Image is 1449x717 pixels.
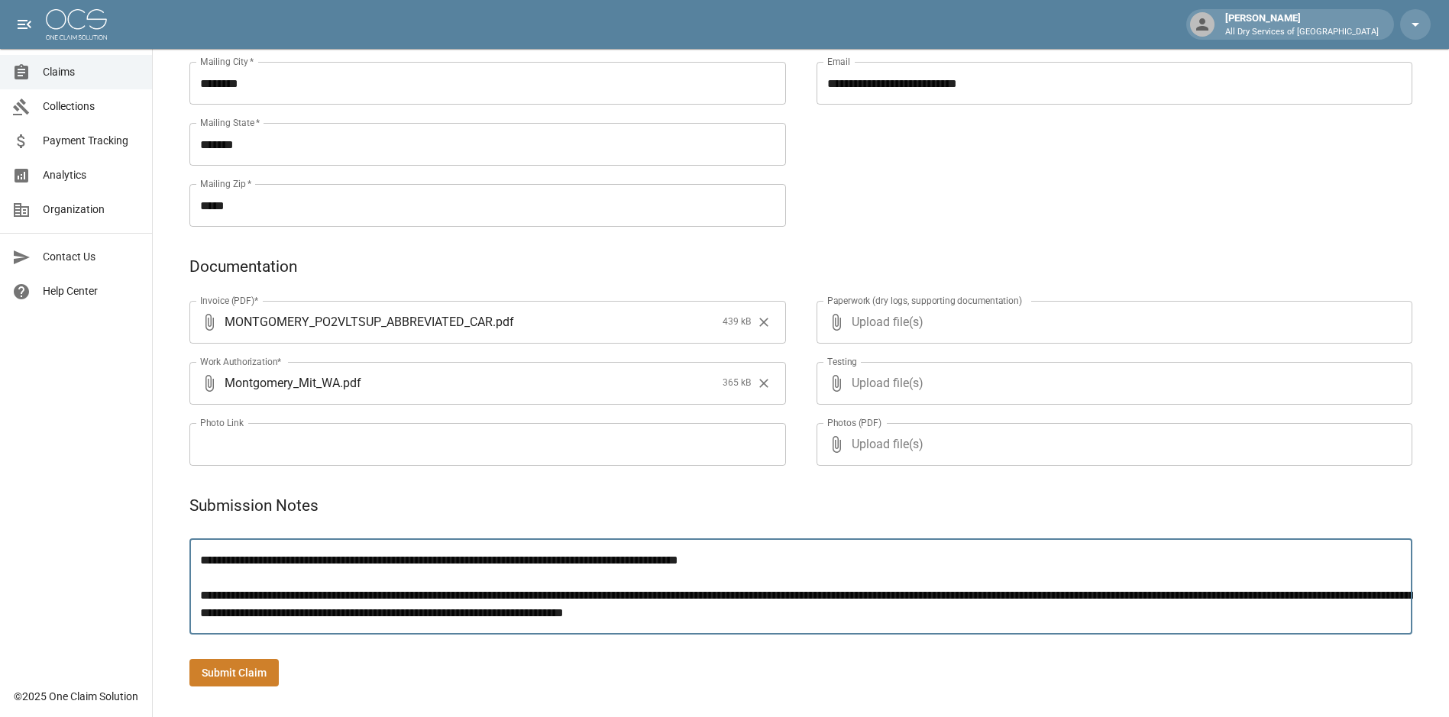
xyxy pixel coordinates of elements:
span: 365 kB [723,376,751,391]
div: [PERSON_NAME] [1219,11,1385,38]
label: Email [827,55,850,68]
div: © 2025 One Claim Solution [14,689,138,704]
label: Mailing Zip [200,177,252,190]
span: Claims [43,64,140,80]
label: Photo Link [200,416,244,429]
span: Upload file(s) [852,362,1372,405]
img: ocs-logo-white-transparent.png [46,9,107,40]
span: . pdf [493,313,514,331]
label: Paperwork (dry logs, supporting documentation) [827,294,1022,307]
span: Upload file(s) [852,423,1372,466]
span: Help Center [43,283,140,299]
span: 439 kB [723,315,751,330]
button: Clear [752,372,775,395]
button: open drawer [9,9,40,40]
label: Testing [827,355,857,368]
span: Upload file(s) [852,301,1372,344]
span: MONTGOMERY_PO2VLTSUP_ABBREVIATED_CAR [225,313,493,331]
span: Analytics [43,167,140,183]
span: Contact Us [43,249,140,265]
span: Montgomery_Mit_WA [225,374,340,392]
button: Submit Claim [189,659,279,687]
label: Mailing State [200,116,260,129]
span: Payment Tracking [43,133,140,149]
p: All Dry Services of [GEOGRAPHIC_DATA] [1225,26,1379,39]
span: Organization [43,202,140,218]
label: Mailing City [200,55,254,68]
span: . pdf [340,374,361,392]
span: Collections [43,99,140,115]
label: Photos (PDF) [827,416,881,429]
button: Clear [752,311,775,334]
label: Invoice (PDF)* [200,294,259,307]
label: Work Authorization* [200,355,282,368]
